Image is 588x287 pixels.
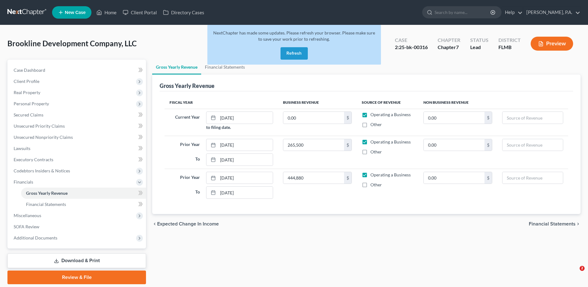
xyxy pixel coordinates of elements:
[438,37,460,44] div: Chapter
[281,47,308,60] button: Refresh
[9,154,146,165] a: Executory Contracts
[21,199,146,210] a: Financial Statements
[14,101,49,106] span: Personal Property
[484,172,492,184] div: $
[9,221,146,232] a: SOFA Review
[502,112,563,124] input: Source of Revenue
[7,253,146,268] a: Download & Print
[14,134,73,140] span: Unsecured Nonpriority Claims
[14,67,45,73] span: Case Dashboard
[523,7,580,18] a: [PERSON_NAME], P.A.
[344,112,351,124] div: $
[438,44,460,51] div: Chapter
[370,139,411,144] span: Operating a Business
[278,96,357,109] th: Business Revenue
[470,44,489,51] div: Lead
[120,7,160,18] a: Client Portal
[26,190,68,196] span: Gross Yearly Revenue
[14,123,65,129] span: Unsecured Priority Claims
[395,44,428,51] div: 2:25-bk-00316
[580,266,585,271] span: 2
[9,65,146,76] a: Case Dashboard
[498,44,521,51] div: FLMB
[218,139,273,151] input: MM/DD/YYYY
[201,60,249,75] a: Financial Statements
[14,79,39,84] span: Client Profile
[166,172,203,184] label: Prior Year
[14,146,30,151] span: Lawsuits
[529,221,576,226] span: Financial Statements
[344,172,351,184] div: $
[166,112,203,130] label: Current Year
[370,172,411,177] span: Operating a Business
[26,202,66,207] span: Financial Statements
[218,112,273,124] input: MM/DD/YYYY
[344,139,351,151] div: $
[21,188,146,199] a: Gross Yearly Revenue
[165,96,278,109] th: Fiscal Year
[166,186,203,199] label: To
[283,139,344,151] input: 0.00
[166,153,203,166] label: To
[283,172,344,184] input: 0.00
[498,37,521,44] div: District
[502,139,563,151] input: Source of Revenue
[357,96,418,109] th: Source of Revenue
[370,149,382,154] span: Other
[152,60,201,75] a: Gross Yearly Revenue
[206,124,231,130] label: to filing date.
[14,235,57,240] span: Additional Documents
[157,221,219,226] span: Expected Change in Income
[218,172,273,184] input: MM/DD/YYYY
[484,139,492,151] div: $
[370,112,411,117] span: Operating a Business
[160,82,214,89] div: Gross Yearly Revenue
[9,109,146,121] a: Secured Claims
[9,143,146,154] a: Lawsuits
[14,224,39,229] span: SOFA Review
[9,132,146,143] a: Unsecured Nonpriority Claims
[529,221,581,226] button: Financial Statements chevron_right
[213,30,375,42] span: NextChapter has made some updates. Please refresh your browser. Please make sure to save your wor...
[484,112,492,124] div: $
[218,154,273,166] input: MM/DD/YYYY
[14,112,43,117] span: Secured Claims
[160,7,207,18] a: Directory Cases
[424,112,484,124] input: 0.00
[424,172,484,184] input: 0.00
[9,121,146,132] a: Unsecured Priority Claims
[166,139,203,151] label: Prior Year
[14,213,41,218] span: Miscellaneous
[93,7,120,18] a: Home
[14,90,40,95] span: Real Property
[502,172,563,184] input: Source of Revenue
[14,157,53,162] span: Executory Contracts
[218,187,273,198] input: MM/DD/YYYY
[502,7,523,18] a: Help
[567,266,582,281] iframe: Intercom live chat
[456,44,459,50] span: 7
[283,112,344,124] input: 0.00
[14,168,70,173] span: Codebtors Insiders & Notices
[152,221,157,226] i: chevron_left
[65,10,86,15] span: New Case
[424,139,484,151] input: 0.00
[14,179,33,184] span: Financials
[435,7,491,18] input: Search by name...
[576,221,581,226] i: chevron_right
[370,182,382,187] span: Other
[531,37,573,51] button: Preview
[418,96,568,109] th: Non Business Revenue
[7,39,137,48] span: Brookline Development Company, LLC
[370,122,382,127] span: Other
[395,37,428,44] div: Case
[7,271,146,284] a: Review & File
[152,221,219,226] button: chevron_left Expected Change in Income
[470,37,489,44] div: Status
